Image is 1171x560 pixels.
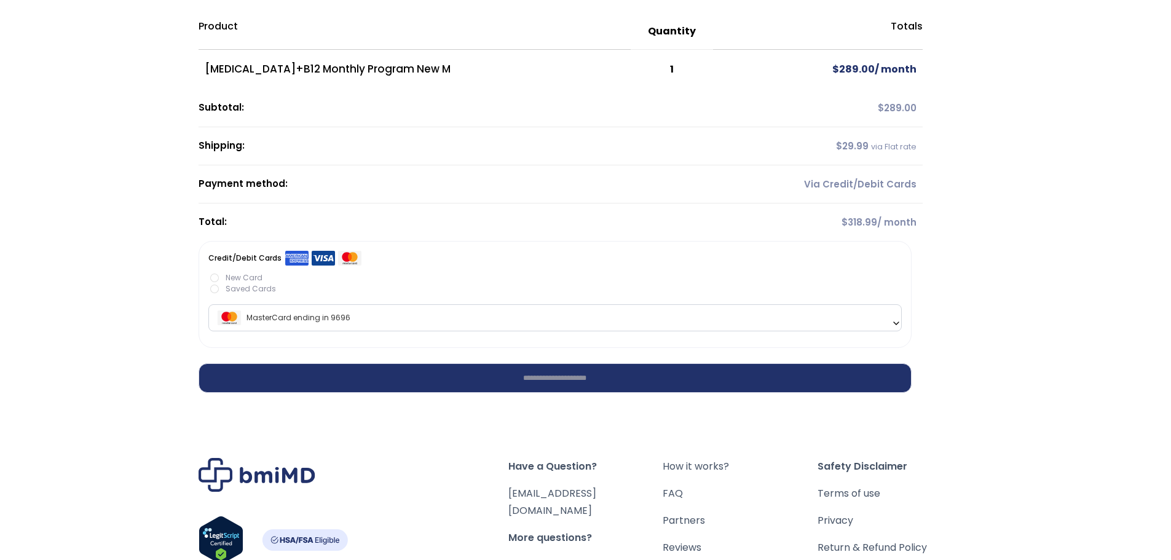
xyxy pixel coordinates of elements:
th: Product [199,14,631,50]
td: / month [713,50,922,89]
span: Safety Disclaimer [818,458,972,475]
td: Via Credit/Debit Cards [713,165,922,203]
a: [EMAIL_ADDRESS][DOMAIN_NAME] [508,486,596,518]
th: Payment method: [199,165,714,203]
a: FAQ [663,485,818,502]
span: $ [842,216,848,229]
td: 1 [631,50,713,89]
span: $ [836,140,842,152]
td: / month [713,203,922,241]
img: Brand Logo [199,458,315,492]
span: 289.00 [878,101,917,114]
a: Partners [663,512,818,529]
label: Saved Cards [208,283,902,294]
img: Mastercard [338,250,361,266]
img: Amex [285,250,309,266]
span: More questions? [508,529,663,546]
span: $ [832,62,839,76]
label: New Card [208,272,902,283]
a: Return & Refund Policy [818,539,972,556]
a: Privacy [818,512,972,529]
th: Totals [713,14,922,50]
span: 318.99 [842,216,877,229]
span: $ [878,101,884,114]
img: HSA-FSA [262,529,348,551]
a: How it works? [663,458,818,475]
label: Credit/Debit Cards [208,251,361,266]
span: Have a Question? [508,458,663,475]
small: via Flat rate [871,141,917,152]
span: MasterCard ending in 9696 [208,304,902,331]
th: Total: [199,203,714,241]
td: [MEDICAL_DATA]+B12 Monthly Program New M [199,50,631,89]
span: 289.00 [832,62,875,76]
img: Visa [312,250,335,266]
a: Terms of use [818,485,972,502]
a: Reviews [663,539,818,556]
th: Quantity [631,14,713,50]
span: MasterCard ending in 9696 [212,305,898,331]
th: Shipping: [199,127,714,165]
span: 29.99 [836,140,869,152]
th: Subtotal: [199,89,714,127]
